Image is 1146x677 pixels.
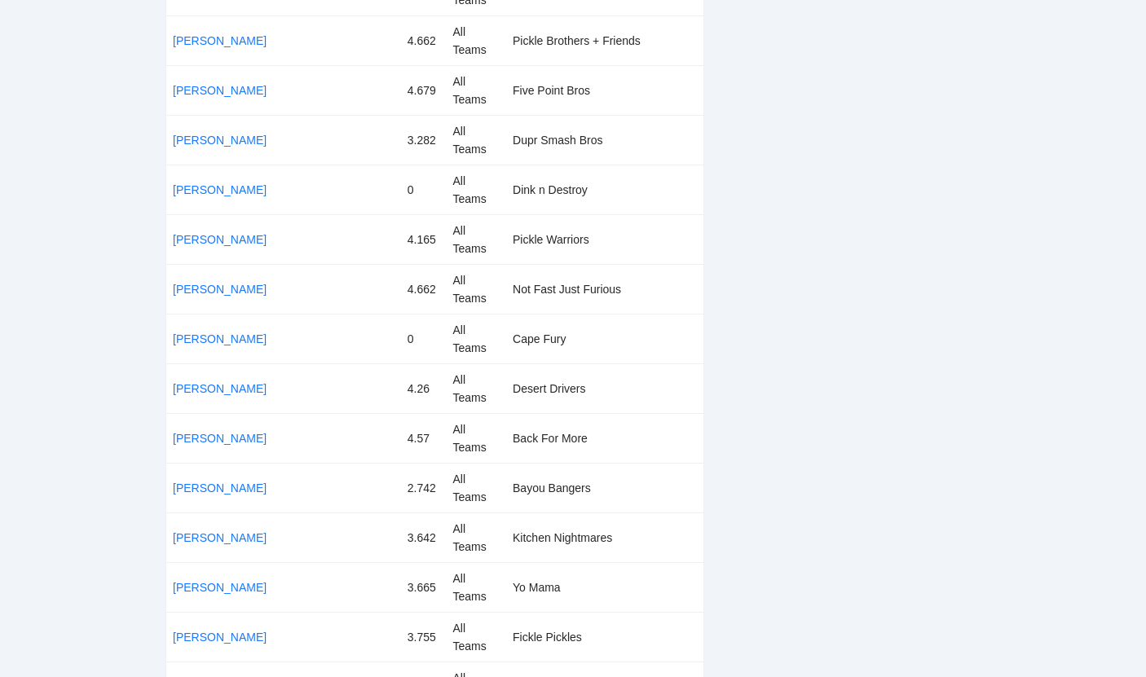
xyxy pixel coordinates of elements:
td: Kitchen Nightmares [506,513,703,563]
a: [PERSON_NAME] [173,432,267,445]
td: 3.755 [401,613,447,662]
a: [PERSON_NAME] [173,382,267,395]
td: 4.57 [401,414,447,464]
a: [PERSON_NAME] [173,581,267,594]
td: All Teams [446,66,506,116]
a: [PERSON_NAME] [173,481,267,495]
td: 4.165 [401,215,447,265]
td: All Teams [446,314,506,364]
td: All Teams [446,165,506,215]
a: [PERSON_NAME] [173,134,267,147]
td: Pickle Warriors [506,215,703,265]
td: 4.662 [401,16,447,66]
td: 0 [401,314,447,364]
a: [PERSON_NAME] [173,84,267,97]
td: Pickle Brothers + Friends [506,16,703,66]
td: Dupr Smash Bros [506,116,703,165]
td: 3.665 [401,563,447,613]
td: All Teams [446,364,506,414]
td: Back For More [506,414,703,464]
td: Desert Drivers [506,364,703,414]
td: All Teams [446,116,506,165]
a: [PERSON_NAME] [173,233,267,246]
td: All Teams [446,563,506,613]
td: All Teams [446,16,506,66]
td: Five Point Bros [506,66,703,116]
td: Bayou Bangers [506,464,703,513]
td: All Teams [446,613,506,662]
td: 4.679 [401,66,447,116]
a: [PERSON_NAME] [173,34,267,47]
a: [PERSON_NAME] [173,531,267,544]
td: 2.742 [401,464,447,513]
td: 3.282 [401,116,447,165]
td: All Teams [446,215,506,265]
a: [PERSON_NAME] [173,283,267,296]
td: 3.642 [401,513,447,563]
td: 0 [401,165,447,215]
td: 4.26 [401,364,447,414]
td: All Teams [446,513,506,563]
td: Dink n Destroy [506,165,703,215]
td: Yo Mama [506,563,703,613]
a: [PERSON_NAME] [173,332,267,345]
td: Fickle Pickles [506,613,703,662]
td: All Teams [446,414,506,464]
a: [PERSON_NAME] [173,631,267,644]
td: Cape Fury [506,314,703,364]
td: All Teams [446,464,506,513]
a: [PERSON_NAME] [173,183,267,196]
td: Not Fast Just Furious [506,265,703,314]
td: 4.662 [401,265,447,314]
td: All Teams [446,265,506,314]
